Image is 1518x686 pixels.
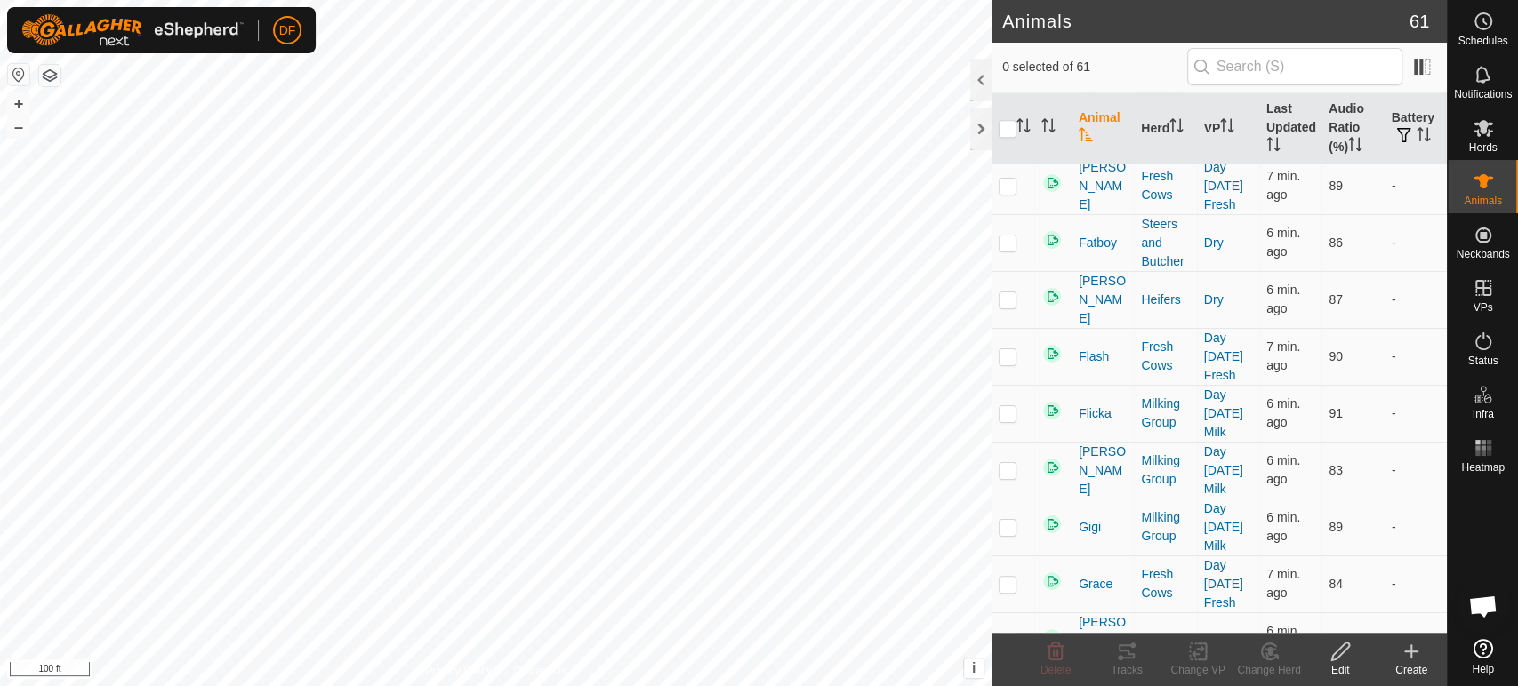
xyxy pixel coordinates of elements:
a: Day [DATE] Milk [1204,387,1243,439]
button: Map Layers [39,65,60,86]
div: Fresh Cows [1141,338,1189,375]
span: Help [1472,664,1494,674]
div: Fresh Cows [1141,565,1189,602]
div: Milking Group [1141,451,1189,489]
span: [PERSON_NAME] [1079,613,1127,669]
span: 86 [1329,235,1343,250]
a: Day [DATE] Fresh [1204,558,1243,610]
span: Neckbands [1456,249,1509,259]
span: Status [1467,355,1498,366]
img: returning on [1041,229,1063,251]
div: Edit [1305,662,1376,678]
span: Delete [1040,664,1072,676]
img: returning on [1041,400,1063,421]
img: returning on [1041,457,1063,478]
span: Oct 11, 2025, 1:52 PM [1266,339,1300,372]
td: - [1385,157,1447,214]
span: Oct 11, 2025, 1:52 PM [1266,169,1300,202]
a: Day [DATE] Milk [1204,444,1243,496]
h2: Animals [1002,11,1410,32]
p-sorticon: Activate to sort [1169,121,1184,135]
span: 90 [1329,349,1343,363]
td: - [1385,271,1447,328]
span: 84 [1329,577,1343,591]
img: returning on [1041,627,1063,649]
span: Oct 11, 2025, 1:53 PM [1266,453,1300,486]
span: Oct 11, 2025, 1:52 PM [1266,567,1300,600]
input: Search (S) [1187,48,1402,85]
p-sorticon: Activate to sort [1417,130,1431,144]
p-sorticon: Activate to sort [1266,140,1281,154]
th: Herd [1134,92,1196,164]
a: Dry [1204,292,1224,307]
span: Schedules [1458,36,1507,46]
img: returning on [1041,172,1063,194]
th: Last Updated [1259,92,1321,164]
span: Oct 11, 2025, 1:53 PM [1266,283,1300,315]
th: VP [1197,92,1259,164]
p-sorticon: Activate to sort [1079,130,1093,144]
a: Dry [1204,235,1224,250]
div: Change VP [1162,662,1233,678]
span: [PERSON_NAME] [1079,443,1127,499]
button: i [964,658,984,678]
span: Animals [1464,195,1502,206]
span: Oct 11, 2025, 1:53 PM [1266,226,1300,259]
div: Milking Group [1141,395,1189,432]
img: returning on [1041,570,1063,592]
p-sorticon: Activate to sort [1348,140,1362,154]
td: - [1385,385,1447,442]
td: - [1385,328,1447,385]
p-sorticon: Activate to sort [1041,121,1056,135]
th: Animal [1072,92,1134,164]
div: Change Herd [1233,662,1305,678]
a: Day [DATE] Fresh [1204,160,1243,211]
span: Flash [1079,347,1109,366]
div: Steers and Butcher [1141,215,1189,271]
span: Grace [1079,575,1112,594]
div: Create [1376,662,1447,678]
div: Heifers [1141,291,1189,309]
div: Milking Group [1141,508,1189,546]
td: - [1385,214,1447,271]
a: Day [DATE] Fresh [1204,331,1243,382]
div: Open chat [1457,579,1510,633]
th: Audio Ratio (%) [1321,92,1384,164]
span: Oct 11, 2025, 1:53 PM [1266,510,1300,543]
a: Contact Us [513,663,566,679]
img: Gallagher Logo [21,14,244,46]
span: DF [279,21,296,40]
span: 61 [1410,8,1429,35]
span: 91 [1329,406,1343,420]
span: 87 [1329,292,1343,307]
p-sorticon: Activate to sort [1220,121,1234,135]
td: - [1385,555,1447,612]
span: Notifications [1454,89,1512,100]
span: 83 [1329,463,1343,477]
a: Help [1448,632,1518,682]
img: returning on [1041,286,1063,307]
th: Battery [1385,92,1447,164]
div: Tracks [1091,662,1162,678]
span: Infra [1472,409,1493,419]
span: i [972,660,976,675]
span: [PERSON_NAME] [1079,272,1127,328]
div: Heifers [1141,632,1189,650]
button: – [8,116,29,138]
span: Heatmap [1461,462,1505,473]
p-sorticon: Activate to sort [1016,121,1031,135]
span: Oct 11, 2025, 1:53 PM [1266,396,1300,429]
td: - [1385,499,1447,555]
a: Privacy Policy [425,663,492,679]
span: VPs [1473,302,1492,313]
span: [PERSON_NAME] [1079,158,1127,214]
span: Fatboy [1079,234,1117,252]
td: - [1385,442,1447,499]
button: + [8,93,29,115]
a: Day [DATE] Milk [1204,501,1243,553]
td: - [1385,612,1447,669]
img: returning on [1041,343,1063,364]
button: Reset Map [8,64,29,85]
img: returning on [1041,514,1063,535]
span: 89 [1329,520,1343,534]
